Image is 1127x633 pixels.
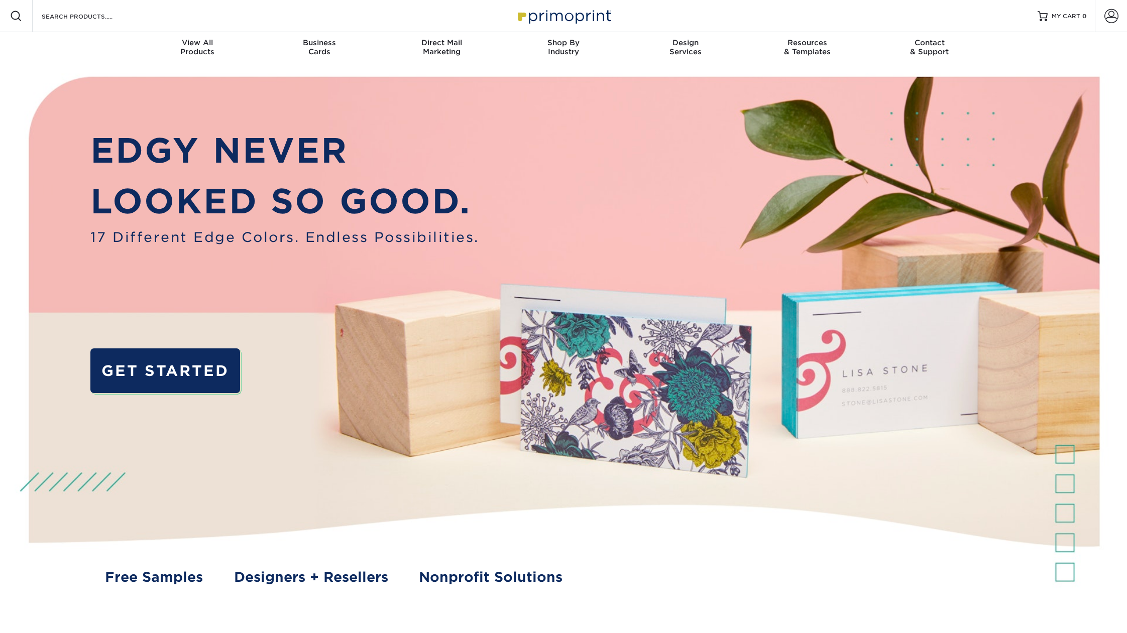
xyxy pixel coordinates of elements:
[259,38,381,47] span: Business
[503,38,625,56] div: Industry
[503,32,625,64] a: Shop ByIndustry
[259,38,381,56] div: Cards
[503,38,625,47] span: Shop By
[624,38,746,56] div: Services
[746,38,868,47] span: Resources
[419,567,562,587] a: Nonprofit Solutions
[746,32,868,64] a: Resources& Templates
[137,32,259,64] a: View AllProducts
[90,125,479,176] p: EDGY NEVER
[513,5,614,27] img: Primoprint
[90,176,479,227] p: LOOKED SO GOOD.
[259,32,381,64] a: BusinessCards
[137,38,259,47] span: View All
[381,38,503,47] span: Direct Mail
[1082,13,1087,20] span: 0
[381,38,503,56] div: Marketing
[105,567,203,587] a: Free Samples
[90,227,479,247] span: 17 Different Edge Colors. Endless Possibilities.
[90,348,241,393] a: GET STARTED
[624,32,746,64] a: DesignServices
[868,38,990,56] div: & Support
[137,38,259,56] div: Products
[234,567,388,587] a: Designers + Resellers
[1052,12,1080,21] span: MY CART
[868,32,990,64] a: Contact& Support
[868,38,990,47] span: Contact
[746,38,868,56] div: & Templates
[624,38,746,47] span: Design
[41,10,139,22] input: SEARCH PRODUCTS.....
[381,32,503,64] a: Direct MailMarketing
